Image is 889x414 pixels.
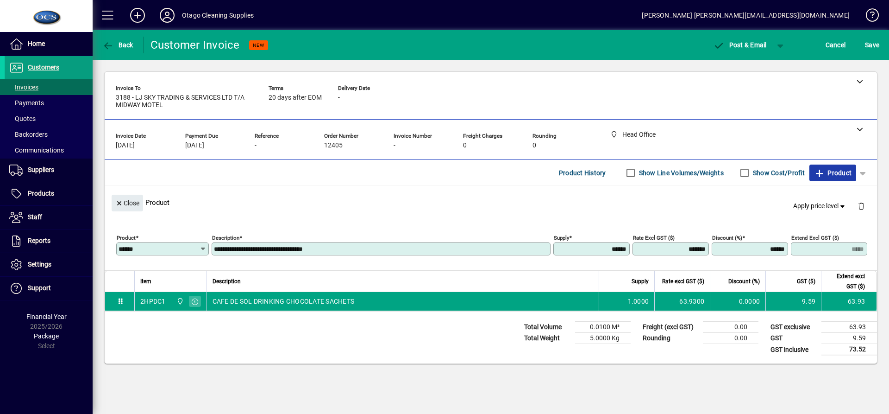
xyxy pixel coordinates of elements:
[34,332,59,340] span: Package
[766,344,821,356] td: GST inclusive
[9,146,64,154] span: Communications
[628,297,649,306] span: 1.0000
[338,94,340,102] span: -
[729,41,733,49] span: P
[112,195,143,211] button: Close
[117,235,136,241] mat-label: Product
[791,235,839,241] mat-label: Extend excl GST ($)
[859,2,877,32] a: Knowledge Base
[826,38,846,52] span: Cancel
[5,142,93,158] a: Communications
[850,202,872,210] app-page-header-button: Delete
[150,38,240,52] div: Customer Invoice
[324,142,343,149] span: 12405
[5,277,93,300] a: Support
[123,7,152,24] button: Add
[28,190,54,197] span: Products
[821,333,877,344] td: 9.59
[632,276,649,287] span: Supply
[28,284,51,292] span: Support
[174,296,185,306] span: Head Office
[662,276,704,287] span: Rate excl GST ($)
[637,168,724,178] label: Show Line Volumes/Weights
[559,166,606,180] span: Product History
[5,95,93,111] a: Payments
[26,313,67,320] span: Financial Year
[213,297,355,306] span: CAFE DE SOL DRINKING CHOCOLATE SACHETS
[9,83,38,91] span: Invoices
[253,42,264,48] span: NEW
[5,127,93,142] a: Backorders
[116,142,135,149] span: [DATE]
[555,165,610,181] button: Product History
[140,297,166,306] div: 2HPDC1
[463,142,467,149] span: 0
[28,64,59,71] span: Customers
[28,40,45,47] span: Home
[638,322,703,333] td: Freight (excl GST)
[823,37,848,53] button: Cancel
[809,165,856,181] button: Product
[865,41,869,49] span: S
[5,159,93,182] a: Suppliers
[814,166,851,180] span: Product
[703,333,758,344] td: 0.00
[105,185,877,219] div: Product
[633,235,675,241] mat-label: Rate excl GST ($)
[642,8,850,23] div: [PERSON_NAME] [PERSON_NAME][EMAIL_ADDRESS][DOMAIN_NAME]
[532,142,536,149] span: 0
[865,38,879,52] span: ave
[710,292,765,311] td: 0.0000
[575,322,631,333] td: 0.0100 M³
[703,322,758,333] td: 0.00
[827,271,865,292] span: Extend excl GST ($)
[5,182,93,205] a: Products
[850,195,872,217] button: Delete
[255,142,257,149] span: -
[152,7,182,24] button: Profile
[28,261,51,268] span: Settings
[116,94,255,109] span: 3188 - LJ SKY TRADING & SERVICES LTD T/A MIDWAY MOTEL
[100,37,136,53] button: Back
[821,292,876,311] td: 63.93
[394,142,395,149] span: -
[269,94,322,102] span: 20 days after EOM
[712,235,742,241] mat-label: Discount (%)
[821,322,877,333] td: 63.93
[28,237,50,244] span: Reports
[520,333,575,344] td: Total Weight
[5,229,93,253] a: Reports
[93,37,144,53] app-page-header-button: Back
[5,253,93,276] a: Settings
[728,276,760,287] span: Discount (%)
[9,131,48,138] span: Backorders
[789,198,851,215] button: Apply price level
[9,99,44,107] span: Payments
[28,166,54,173] span: Suppliers
[102,41,133,49] span: Back
[821,344,877,356] td: 73.52
[182,8,254,23] div: Otago Cleaning Supplies
[140,276,151,287] span: Item
[5,32,93,56] a: Home
[638,333,703,344] td: Rounding
[713,41,767,49] span: ost & Email
[766,333,821,344] td: GST
[751,168,805,178] label: Show Cost/Profit
[9,115,36,122] span: Quotes
[213,276,241,287] span: Description
[765,292,821,311] td: 9.59
[5,111,93,127] a: Quotes
[708,37,771,53] button: Post & Email
[766,322,821,333] td: GST exclusive
[797,276,815,287] span: GST ($)
[520,322,575,333] td: Total Volume
[863,37,882,53] button: Save
[212,235,239,241] mat-label: Description
[28,213,42,221] span: Staff
[793,201,847,211] span: Apply price level
[660,297,704,306] div: 63.9300
[109,198,145,207] app-page-header-button: Close
[5,206,93,229] a: Staff
[554,235,569,241] mat-label: Supply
